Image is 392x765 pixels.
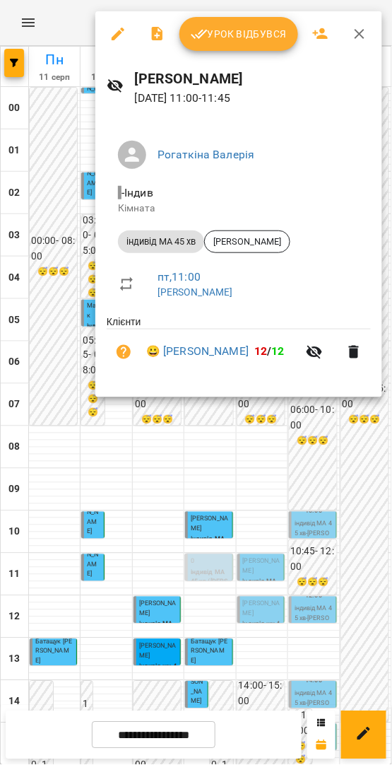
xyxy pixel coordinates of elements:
button: Візит ще не сплачено. Додати оплату? [107,335,141,369]
b: / [254,345,285,358]
p: [DATE] 11:00 - 11:45 [135,90,371,107]
span: [PERSON_NAME] [205,235,290,248]
a: Рогаткіна Валерія [158,148,255,161]
span: 12 [254,345,267,358]
a: [PERSON_NAME] [158,286,233,298]
a: пт , 11:00 [158,270,201,284]
p: Кімната [118,202,360,216]
span: 12 [272,345,285,358]
span: Урок відбувся [191,25,287,42]
h6: [PERSON_NAME] [135,68,371,90]
a: 😀 [PERSON_NAME] [146,344,249,361]
div: [PERSON_NAME] [204,230,290,253]
button: Урок відбувся [179,17,298,51]
span: індивід МА 45 хв [118,235,204,248]
ul: Клієнти [107,315,371,380]
span: - Індив [118,186,156,199]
